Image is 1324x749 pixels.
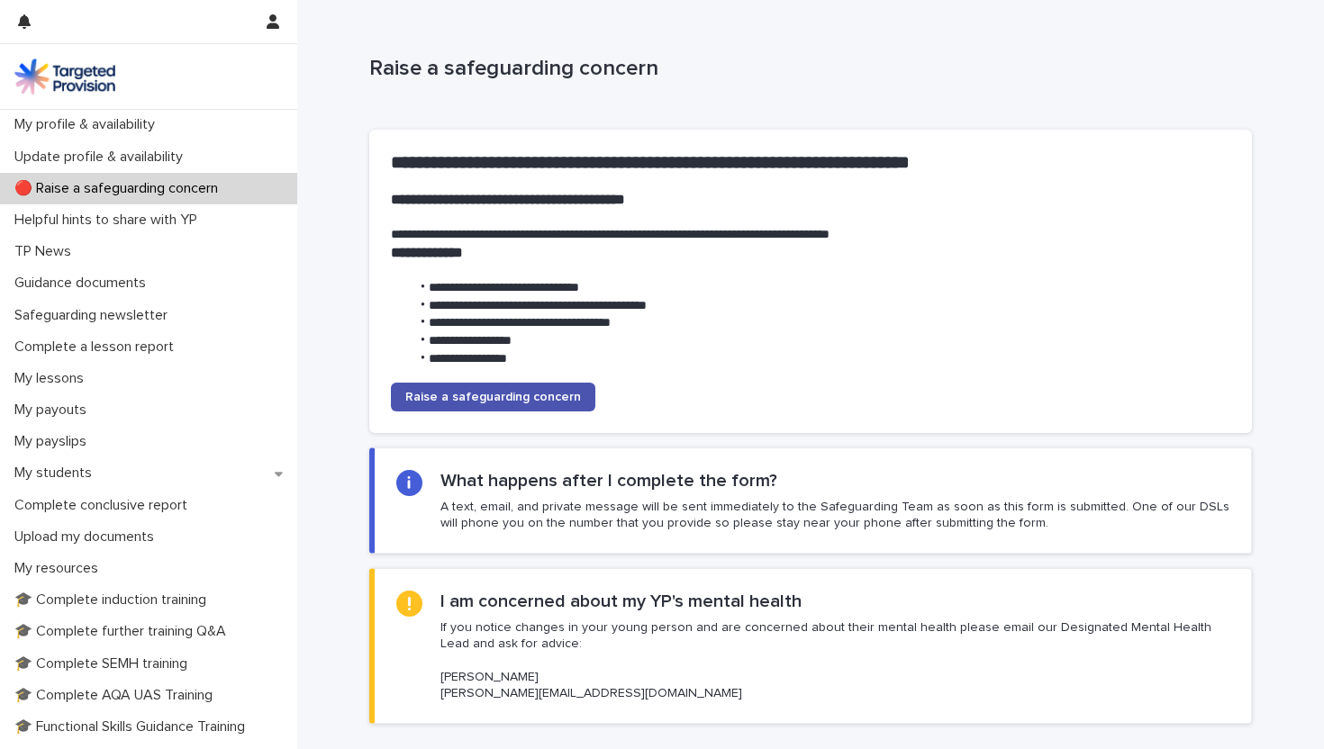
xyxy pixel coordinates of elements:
p: 🎓 Complete SEMH training [7,655,202,672]
p: Update profile & availability [7,149,197,166]
img: M5nRWzHhSzIhMunXDL62 [14,59,115,95]
p: Upload my documents [7,528,168,546]
p: If you notice changes in your young person and are concerned about their mental health please ema... [440,619,1229,701]
p: My payslips [7,433,101,450]
p: Helpful hints to share with YP [7,212,212,229]
p: My resources [7,560,113,577]
p: Complete a lesson report [7,338,188,356]
p: A text, email, and private message will be sent immediately to the Safeguarding Team as soon as t... [440,499,1229,531]
p: My lessons [7,370,98,387]
span: Raise a safeguarding concern [405,391,581,403]
p: Safeguarding newsletter [7,307,182,324]
a: Raise a safeguarding concern [391,383,595,411]
p: My profile & availability [7,116,169,133]
p: 🔴 Raise a safeguarding concern [7,180,232,197]
p: 🎓 Complete further training Q&A [7,623,240,640]
p: 🎓 Complete AQA UAS Training [7,687,227,704]
p: TP News [7,243,86,260]
p: Raise a safeguarding concern [369,56,1245,82]
h2: What happens after I complete the form? [440,470,777,492]
h2: I am concerned about my YP's mental health [440,591,802,612]
p: 🎓 Complete induction training [7,591,221,609]
p: My students [7,465,106,482]
p: Complete conclusive report [7,497,202,514]
p: 🎓 Functional Skills Guidance Training [7,718,259,735]
p: Guidance documents [7,275,160,292]
p: My payouts [7,402,101,419]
